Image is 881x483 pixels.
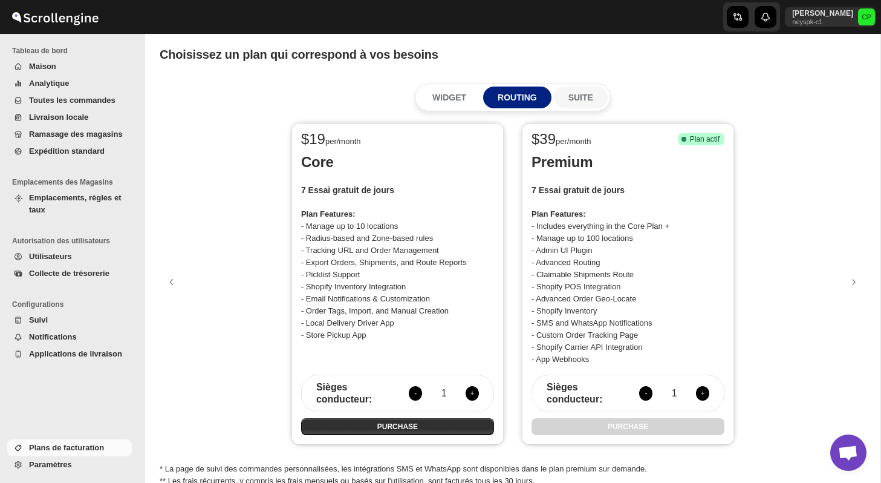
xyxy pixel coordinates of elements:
span: 1 [667,387,681,399]
button: Utilisateurs [7,248,132,265]
span: per/month [556,137,591,146]
span: Utilisateurs [29,252,72,261]
p: - Includes everything in the Core Plan + - Manage up to 100 locations - Admin UI Plugin - Advance... [532,208,724,366]
button: Collecte de trésorerie [7,265,132,282]
span: Toutes les commandes [29,96,115,105]
h2: 7 Essai gratuit de jours [532,184,724,196]
span: Tableau de bord [12,46,137,56]
p: SUITE [568,91,593,103]
span: PURCHASE [377,422,418,432]
span: Applications de livraison [29,349,122,358]
button: Paramètres [7,456,132,473]
img: ScrollEngine [10,2,100,32]
button: Emplacements, règles et taux [7,189,132,218]
button: Increase [696,386,709,401]
button: WIDGET [418,87,481,108]
h2: 7 Essai gratuit de jours [301,184,494,196]
span: Autorisation des utilisateurs [12,236,137,246]
span: Suivi [29,315,48,324]
button: Suivi [7,312,132,329]
p: neyspk-c1 [792,18,853,25]
span: Configurations [12,300,137,309]
span: Analytique [29,79,69,88]
span: Ramasage des magasins [29,130,123,139]
button: Plans de facturation [7,439,132,456]
p: [PERSON_NAME] [792,8,853,18]
button: Increase [466,386,479,401]
span: Paramètres [29,460,72,469]
span: $ 39 [532,131,556,147]
span: Notifications [29,332,77,341]
p: ROUTING [498,91,537,103]
span: Plan actif [690,134,720,144]
button: Decrease [409,386,422,401]
span: Emplacements, règles et taux [29,193,121,214]
button: Maison [7,58,132,75]
span: $ 19 [301,131,325,147]
button: ROUTING [483,87,551,108]
strong: Plan Features: [532,209,586,218]
span: Sièges conducteur : [316,381,389,406]
span: Expédition standard [29,146,105,156]
button: Applications de livraison [7,346,132,363]
span: Sièges conducteur : [547,381,620,406]
button: SUITE [554,87,608,108]
p: WIDGET [432,91,466,103]
text: CP [862,13,871,21]
span: 1 [437,387,451,399]
button: PURCHASE [301,418,494,435]
button: Decrease [639,386,652,401]
span: Plans de facturation [29,443,104,452]
span: Emplacements des Magasins [12,177,137,187]
strong: Plan Features: [301,209,356,218]
p: Premium [532,153,724,172]
p: - Manage up to 10 locations - Radius-based and Zone-based rules - Tracking URL and Order Manageme... [301,208,494,341]
p: Core [301,153,494,172]
span: Livraison locale [29,113,88,122]
button: Toutes les commandes [7,92,132,109]
button: Analytique [7,75,132,92]
button: Notifications [7,329,132,346]
div: Open chat [830,435,866,471]
span: Cedric Pernot [858,8,875,25]
span: Collecte de trésorerie [29,269,109,278]
span: per/month [325,137,361,146]
span: Maison [29,62,56,71]
span: Choisissez un plan qui correspond à vos besoins [160,48,438,61]
button: User menu [785,7,876,27]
